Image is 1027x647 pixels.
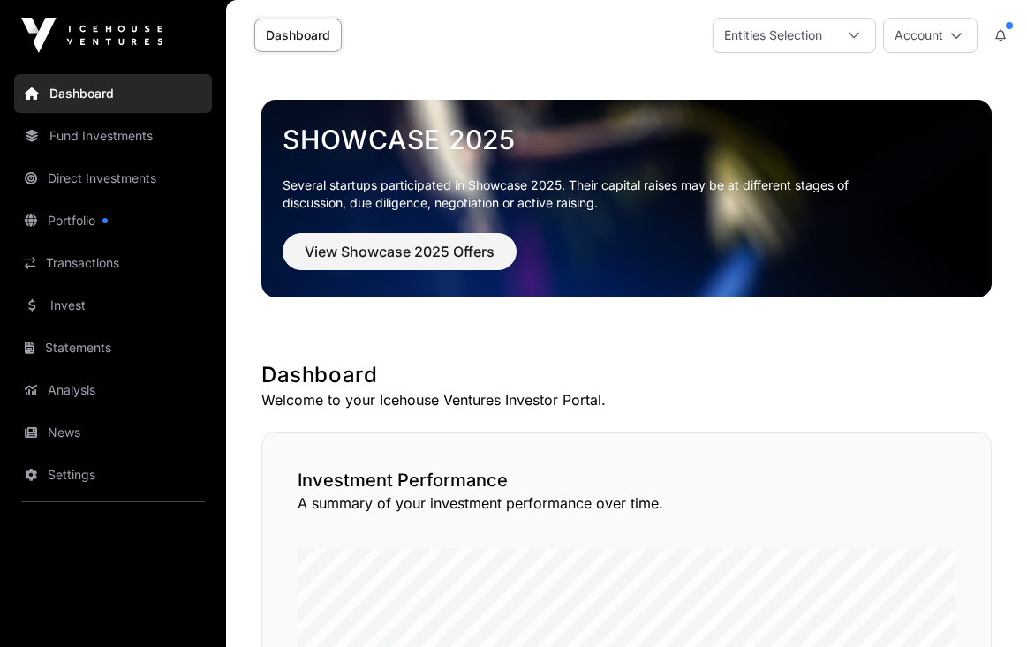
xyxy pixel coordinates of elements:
h2: Investment Performance [298,468,955,493]
a: Invest [14,286,212,325]
a: Dashboard [14,74,212,113]
button: Account [883,18,978,53]
p: Several startups participated in Showcase 2025. Their capital raises may be at different stages o... [283,177,876,212]
img: Showcase 2025 [261,100,992,297]
img: Icehouse Ventures Logo [21,18,162,53]
a: Analysis [14,371,212,410]
a: Direct Investments [14,159,212,198]
a: Showcase 2025 [283,124,970,155]
a: Fund Investments [14,117,212,155]
a: News [14,413,212,452]
a: View Showcase 2025 Offers [283,251,517,268]
a: Statements [14,328,212,367]
p: Welcome to your Icehouse Ventures Investor Portal. [261,389,992,410]
p: A summary of your investment performance over time. [298,493,955,514]
a: Dashboard [254,19,342,52]
h1: Dashboard [261,361,992,389]
div: Entities Selection [714,19,833,52]
a: Settings [14,455,212,494]
span: View Showcase 2025 Offers [305,241,495,262]
a: Transactions [14,244,212,282]
a: Portfolio [14,201,212,240]
button: View Showcase 2025 Offers [283,233,517,270]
